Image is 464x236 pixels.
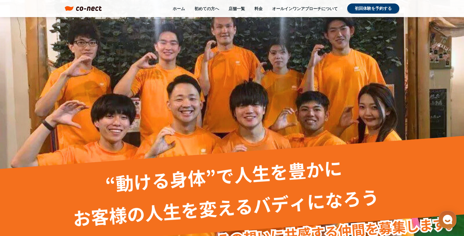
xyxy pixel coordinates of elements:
a: オールインワンアプローチについて [272,6,338,11]
a: 店舗一覧 [229,6,245,11]
a: 料金 [254,6,263,11]
a: 初めての方へ [194,6,219,11]
a: ホーム [173,6,185,11]
a: 初回体験を予約する [347,3,399,14]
